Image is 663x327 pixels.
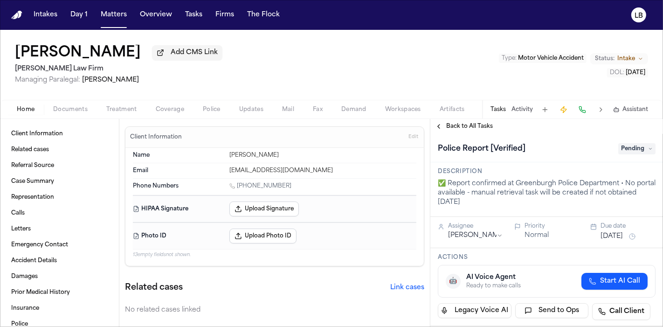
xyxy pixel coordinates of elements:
[133,152,224,159] dt: Name
[67,7,91,23] button: Day 1
[7,222,111,237] a: Letters
[449,277,457,286] span: 🤖
[7,301,111,316] a: Insurance
[133,202,224,216] dt: HIPAA Signature
[601,223,656,230] div: Due date
[53,106,88,113] span: Documents
[125,306,424,315] div: No related cases linked
[446,123,493,130] span: Back to All Tasks
[613,106,648,113] button: Assistant
[515,303,589,318] button: Send to Ops
[7,174,111,189] a: Case Summary
[156,106,184,113] span: Coverage
[133,167,224,174] dt: Email
[601,232,623,241] button: [DATE]
[581,273,648,290] button: Start AI Call
[557,103,570,116] button: Create Immediate Task
[152,45,222,60] button: Add CMS Link
[7,190,111,205] a: Representation
[590,53,648,64] button: Change status from Intake
[82,77,139,83] span: [PERSON_NAME]
[502,56,517,61] span: Type :
[11,11,22,20] img: Finch Logo
[15,45,141,62] h1: [PERSON_NAME]
[125,281,183,294] h2: Related cases
[229,182,291,190] a: Call 1 (646) 894-0780
[7,237,111,252] a: Emergency Contact
[448,223,503,230] div: Assignee
[438,254,656,261] h3: Actions
[17,106,35,113] span: Home
[181,7,206,23] button: Tasks
[133,251,416,258] p: 13 empty fields not shown.
[607,68,648,77] button: Edit DOL: 2025-10-05
[430,123,497,130] button: Back to All Tasks
[7,253,111,268] a: Accident Details
[626,70,645,76] span: [DATE]
[390,283,424,292] button: Link cases
[610,70,624,76] span: DOL :
[11,11,22,20] a: Home
[7,158,111,173] a: Referral Source
[434,141,529,156] h1: Police Report [Verified]
[15,45,141,62] button: Edit matter name
[229,229,297,244] button: Upload Photo ID
[15,77,80,83] span: Managing Paralegal:
[229,167,416,174] div: [EMAIL_ADDRESS][DOMAIN_NAME]
[133,229,224,244] dt: Photo ID
[171,48,218,57] span: Add CMS Link
[7,285,111,300] a: Prior Medical History
[15,63,222,75] h2: [PERSON_NAME] Law Firm
[30,7,61,23] button: Intakes
[97,7,131,23] button: Matters
[313,106,323,113] span: Fax
[576,103,589,116] button: Make a Call
[525,223,580,230] div: Priority
[438,168,656,175] h3: Description
[408,134,418,140] span: Edit
[341,106,366,113] span: Demand
[440,106,465,113] span: Artifacts
[622,106,648,113] span: Assistant
[133,182,179,190] span: Phone Numbers
[212,7,238,23] button: Firms
[627,231,638,242] button: Snooze task
[229,202,299,216] button: Upload Signature
[617,55,635,63] span: Intake
[406,130,421,145] button: Edit
[511,106,533,113] button: Activity
[525,231,549,240] button: Normal
[243,7,283,23] button: The Flock
[618,143,656,154] span: Pending
[229,152,416,159] div: [PERSON_NAME]
[106,106,137,113] span: Treatment
[385,106,421,113] span: Workspaces
[490,106,506,113] button: Tasks
[7,269,111,284] a: Damages
[282,106,294,113] span: Mail
[600,277,640,286] span: Start AI Call
[592,303,650,320] a: Call Client
[7,206,111,221] a: Calls
[239,106,263,113] span: Updates
[595,55,615,63] span: Status:
[7,126,111,141] a: Client Information
[438,303,511,318] button: Legacy Voice AI
[7,142,111,157] a: Related cases
[136,7,176,23] button: Overview
[438,179,656,207] p: ✅ Report confirmed at Greenburgh Police Department • No portal available - manual retrieval task ...
[203,106,221,113] span: Police
[499,54,587,63] button: Edit Type: Motor Vehicle Accident
[466,282,521,290] div: Ready to make calls
[539,103,552,116] button: Add Task
[128,133,184,141] h3: Client Information
[518,56,584,61] span: Motor Vehicle Accident
[466,273,521,282] div: AI Voice Agent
